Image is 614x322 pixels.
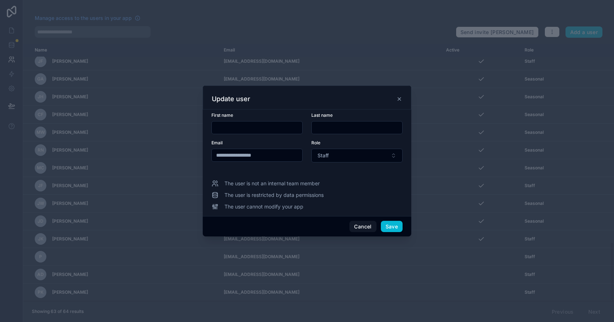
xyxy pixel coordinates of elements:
[311,112,333,118] span: Last name
[317,152,329,159] span: Staff
[224,180,320,187] span: The user is not an internal team member
[211,140,223,145] span: Email
[381,221,403,232] button: Save
[311,140,320,145] span: Role
[224,203,303,210] span: The user cannot modify your app
[211,112,233,118] span: First name
[349,221,376,232] button: Cancel
[311,149,403,162] button: Select Button
[224,191,324,199] span: The user is restricted by data permissions
[212,95,250,103] h3: Update user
